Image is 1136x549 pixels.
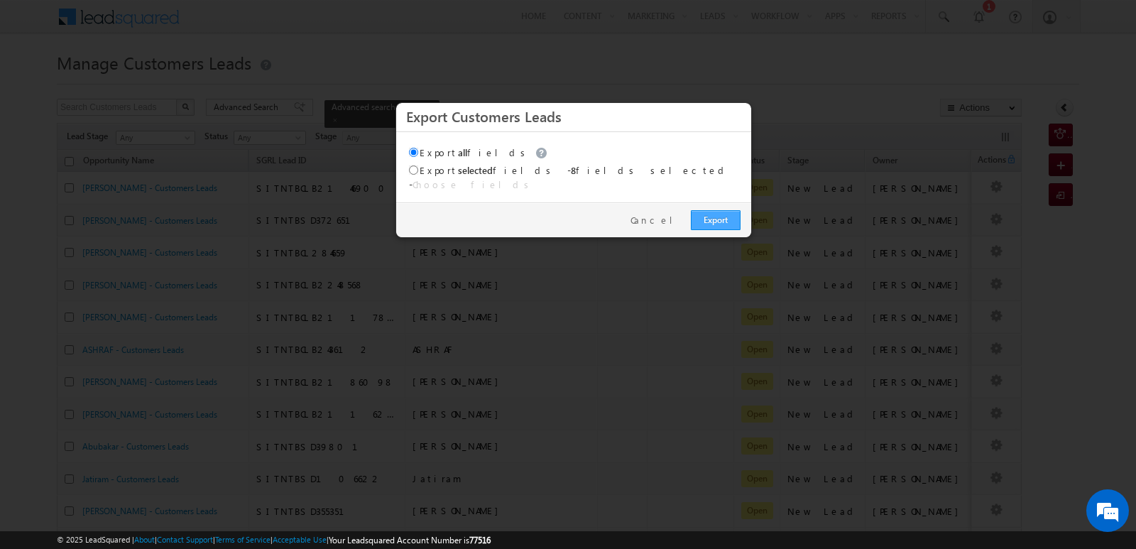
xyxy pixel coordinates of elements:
a: Acceptable Use [273,535,327,544]
span: all [458,146,467,158]
span: - [409,178,534,190]
span: - fields selected [567,164,729,176]
label: Export fields [409,164,556,176]
em: Start Chat [193,437,258,457]
input: Exportallfields [409,148,418,157]
a: Terms of Service [215,535,271,544]
div: Minimize live chat window [233,7,267,41]
a: Cancel [630,214,684,227]
input: Exportselectedfields [409,165,418,175]
a: Contact Support [157,535,213,544]
label: Export fields [409,146,551,158]
div: Chat with us now [74,75,239,93]
span: Your Leadsquared Account Number is [329,535,491,545]
a: Export [691,210,741,230]
a: Choose fields [413,178,534,190]
img: d_60004797649_company_0_60004797649 [24,75,60,93]
span: selected [458,164,493,176]
h3: Export Customers Leads [406,104,741,129]
span: 8 [571,164,576,176]
a: About [134,535,155,544]
span: 77516 [469,535,491,545]
textarea: Type your message and hit 'Enter' [18,131,259,425]
span: © 2025 LeadSquared | | | | | [57,533,491,547]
